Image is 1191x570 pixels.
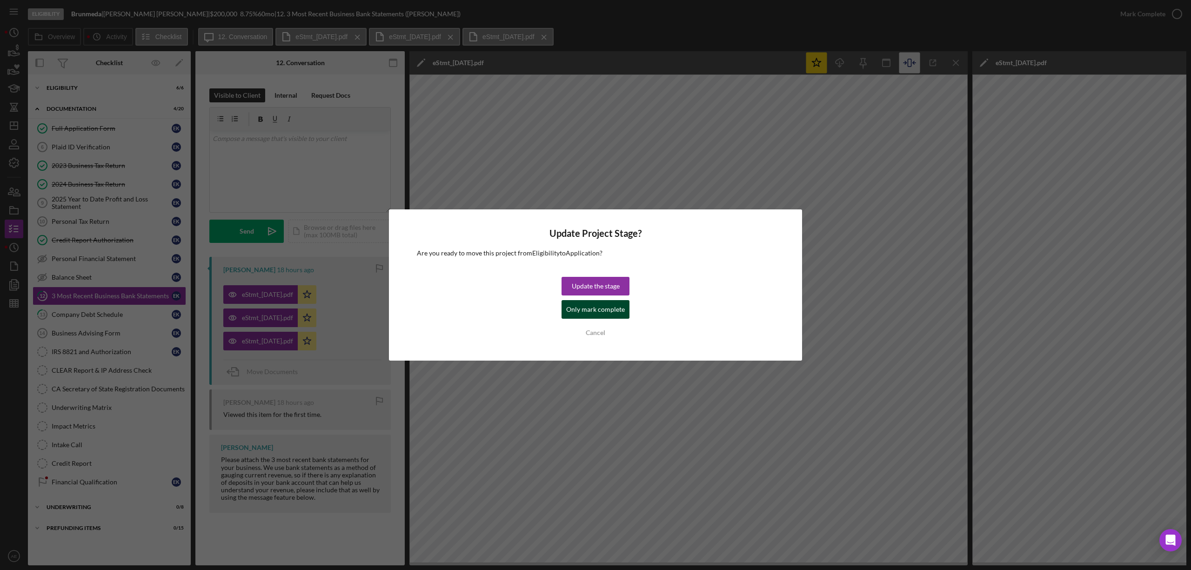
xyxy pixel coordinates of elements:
[562,323,629,342] button: Cancel
[586,323,605,342] div: Cancel
[417,228,774,239] h4: Update Project Stage?
[562,300,629,319] button: Only mark complete
[566,300,625,319] div: Only mark complete
[562,277,629,295] button: Update the stage
[417,248,774,258] p: Are you ready to move this project from Eligibility to Application ?
[572,277,620,295] div: Update the stage
[1159,529,1182,551] div: Open Intercom Messenger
